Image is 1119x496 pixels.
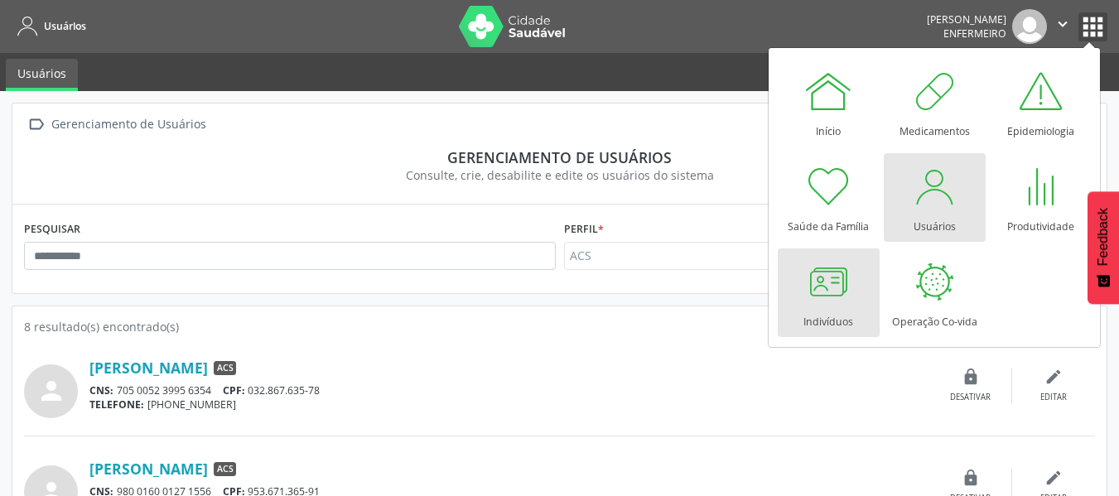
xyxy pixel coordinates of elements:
[778,248,880,337] a: Indivíduos
[962,368,980,386] i: lock
[214,462,236,477] span: ACS
[1040,392,1067,403] div: Editar
[36,166,1083,184] div: Consulte, crie, desabilite e edite os usuários do sistema
[48,113,209,137] div: Gerenciamento de Usuários
[89,383,929,397] div: 705 0052 3995 6354 032.867.635-78
[778,58,880,147] a: Início
[89,383,113,397] span: CNS:
[884,248,986,337] a: Operação Co-vida
[89,397,929,412] div: [PHONE_NUMBER]
[927,12,1006,26] div: [PERSON_NAME]
[1088,191,1119,304] button: Feedback - Mostrar pesquisa
[1054,15,1072,33] i: 
[962,469,980,487] i: lock
[24,113,48,137] i: 
[564,216,604,242] label: Perfil
[89,359,208,377] a: [PERSON_NAME]
[1044,469,1063,487] i: edit
[24,216,80,242] label: PESQUISAR
[223,383,245,397] span: CPF:
[1047,9,1078,44] button: 
[884,153,986,242] a: Usuários
[990,58,1092,147] a: Epidemiologia
[24,113,209,137] a:  Gerenciamento de Usuários
[44,19,86,33] span: Usuários
[1044,368,1063,386] i: edit
[89,397,144,412] span: TELEFONE:
[990,153,1092,242] a: Produtividade
[24,318,1095,335] div: 8 resultado(s) encontrado(s)
[214,361,236,376] span: ACS
[1096,208,1111,266] span: Feedback
[1078,12,1107,41] button: apps
[943,26,1006,41] span: Enfermeiro
[6,59,78,91] a: Usuários
[884,58,986,147] a: Medicamentos
[950,392,991,403] div: Desativar
[36,376,66,406] i: person
[1012,9,1047,44] img: img
[36,148,1083,166] div: Gerenciamento de usuários
[12,12,86,40] a: Usuários
[89,460,208,478] a: [PERSON_NAME]
[778,153,880,242] a: Saúde da Família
